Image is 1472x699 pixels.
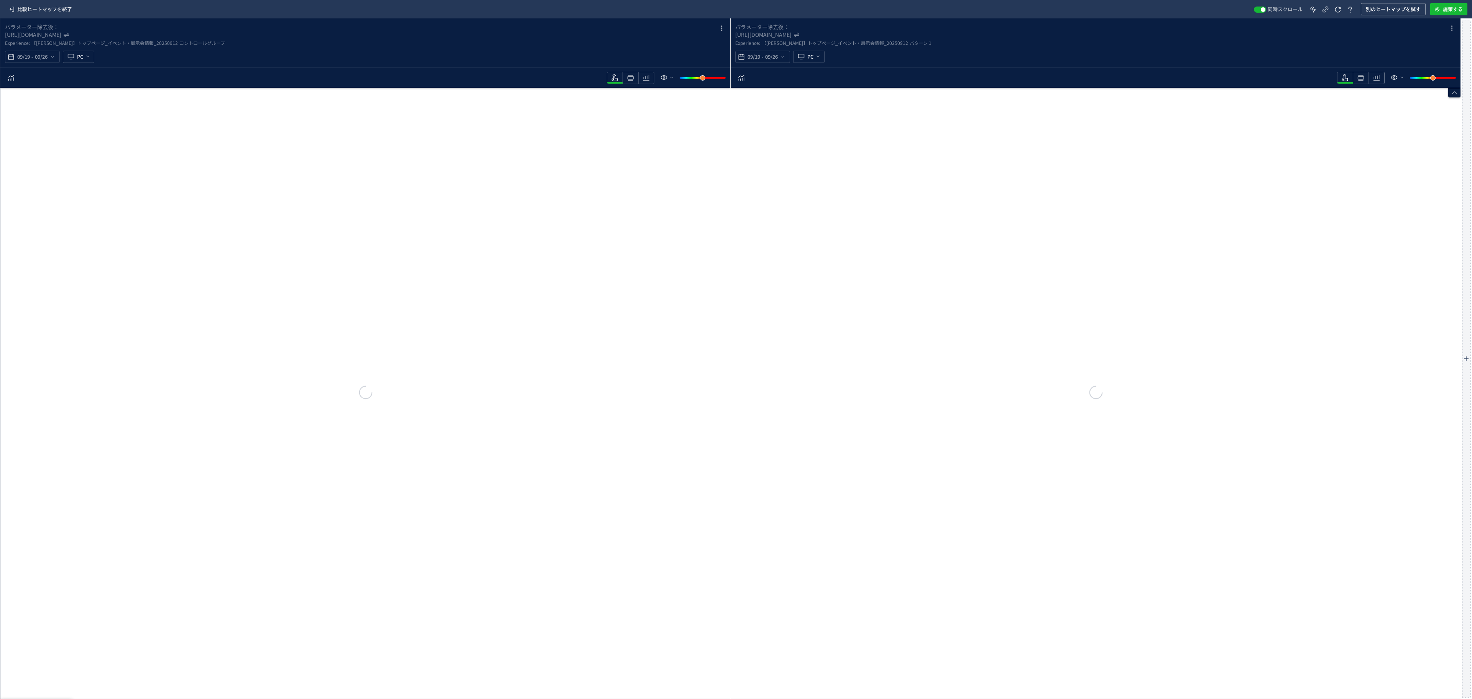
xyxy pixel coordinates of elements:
span: 比較ヒートマップを終了 [17,3,72,15]
span: 別のヒートマップを試す [1366,3,1421,15]
button: 比較ヒートマップを終了 [5,3,76,15]
button: 施策する [1430,3,1467,15]
span: 施策する [1443,3,1463,15]
button: 別のヒートマップを試す [1361,3,1426,15]
h4: 同時スクロール [1268,3,1303,15]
